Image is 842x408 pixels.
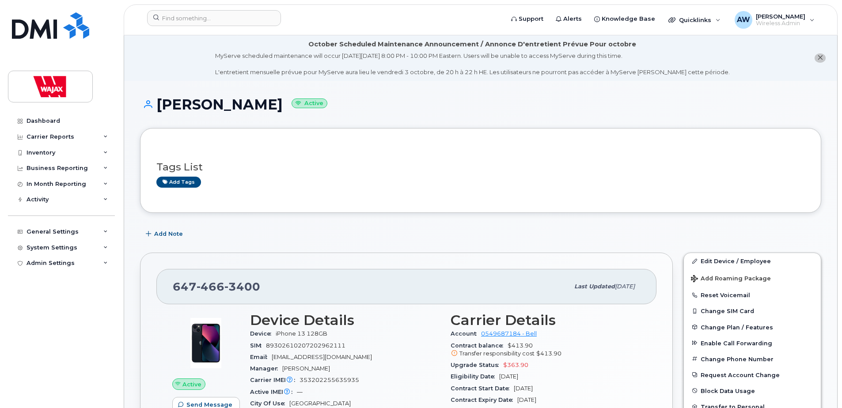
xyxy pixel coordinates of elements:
[266,342,345,349] span: 89302610207202962111
[684,303,821,319] button: Change SIM Card
[684,383,821,399] button: Block Data Usage
[451,342,641,358] span: $413.90
[250,400,289,407] span: City Of Use
[272,354,372,360] span: [EMAIL_ADDRESS][DOMAIN_NAME]
[282,365,330,372] span: [PERSON_NAME]
[250,377,300,383] span: Carrier IMEI
[250,389,297,395] span: Active IMEI
[701,324,773,330] span: Change Plan / Features
[250,342,266,349] span: SIM
[154,230,183,238] span: Add Note
[451,330,481,337] span: Account
[536,350,561,357] span: $413.90
[459,350,535,357] span: Transfer responsibility cost
[308,40,636,49] div: October Scheduled Maintenance Announcement / Annonce D'entretient Prévue Pour octobre
[140,226,190,242] button: Add Note
[156,162,805,173] h3: Tags List
[451,342,508,349] span: Contract balance
[701,340,772,346] span: Enable Call Forwarding
[684,367,821,383] button: Request Account Change
[197,280,224,293] span: 466
[574,283,615,290] span: Last updated
[250,365,282,372] span: Manager
[615,283,635,290] span: [DATE]
[215,52,730,76] div: MyServe scheduled maintenance will occur [DATE][DATE] 8:00 PM - 10:00 PM Eastern. Users will be u...
[173,280,260,293] span: 647
[250,312,440,328] h3: Device Details
[684,335,821,351] button: Enable Call Forwarding
[140,97,821,112] h1: [PERSON_NAME]
[451,312,641,328] h3: Carrier Details
[517,397,536,403] span: [DATE]
[276,330,327,337] span: iPhone 13 128GB
[292,98,327,109] small: Active
[451,385,514,392] span: Contract Start Date
[481,330,537,337] a: 0549687184 - Bell
[514,385,533,392] span: [DATE]
[684,269,821,287] button: Add Roaming Package
[224,280,260,293] span: 3400
[451,362,503,368] span: Upgrade Status
[503,362,528,368] span: $363.90
[297,389,303,395] span: —
[684,319,821,335] button: Change Plan / Features
[182,380,201,389] span: Active
[451,397,517,403] span: Contract Expiry Date
[499,373,518,380] span: [DATE]
[250,354,272,360] span: Email
[250,330,276,337] span: Device
[179,317,232,370] img: image20231002-3703462-1ig824h.jpeg
[691,275,771,283] span: Add Roaming Package
[815,53,826,63] button: close notification
[684,287,821,303] button: Reset Voicemail
[289,400,351,407] span: [GEOGRAPHIC_DATA]
[300,377,359,383] span: 353202255635935
[451,373,499,380] span: Eligibility Date
[156,177,201,188] a: Add tags
[684,253,821,269] a: Edit Device / Employee
[684,351,821,367] button: Change Phone Number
